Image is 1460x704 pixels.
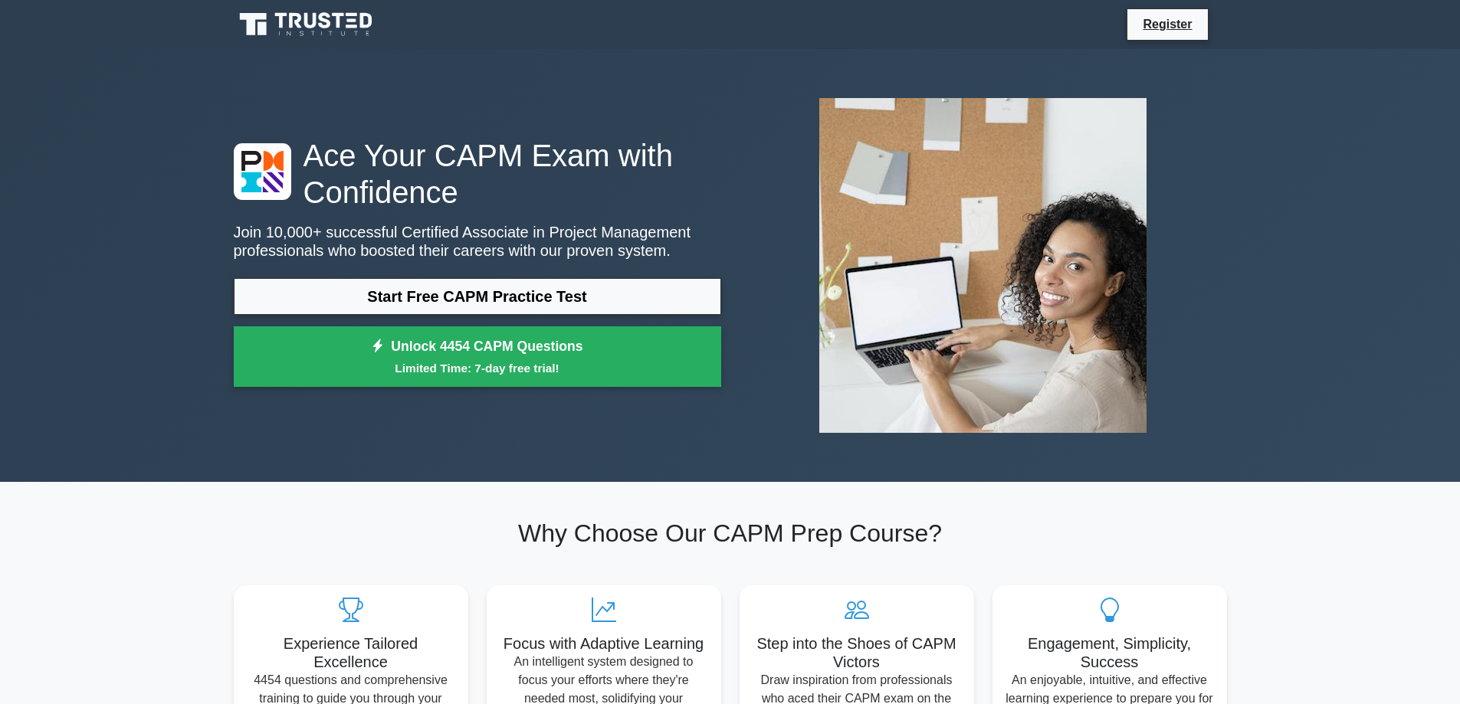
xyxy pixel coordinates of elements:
[499,634,709,653] h5: Focus with Adaptive Learning
[234,326,721,388] a: Unlock 4454 CAPM QuestionsLimited Time: 7-day free trial!
[234,278,721,315] a: Start Free CAPM Practice Test
[253,359,702,377] small: Limited Time: 7-day free trial!
[1005,634,1215,671] h5: Engagement, Simplicity, Success
[752,634,962,671] h5: Step into the Shoes of CAPM Victors
[1134,15,1201,34] a: Register
[234,519,1227,548] h2: Why Choose Our CAPM Prep Course?
[234,137,721,211] h1: Ace Your CAPM Exam with Confidence
[234,223,721,260] p: Join 10,000+ successful Certified Associate in Project Management professionals who boosted their...
[246,634,456,671] h5: Experience Tailored Excellence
